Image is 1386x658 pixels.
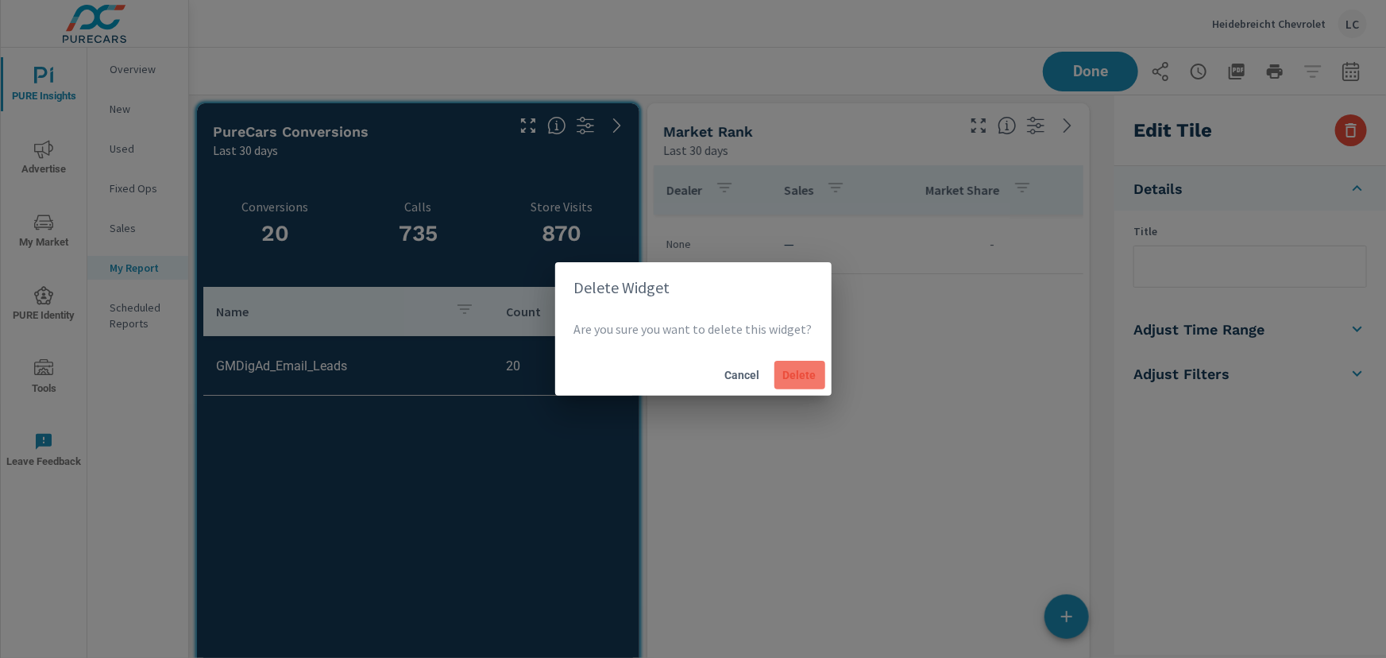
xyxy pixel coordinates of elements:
[774,361,825,389] button: Delete
[574,275,813,300] h2: Delete Widget
[781,368,819,382] span: Delete
[717,361,768,389] button: Cancel
[574,319,813,339] p: Are you sure you want to delete this widget?
[724,368,762,382] span: Cancel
